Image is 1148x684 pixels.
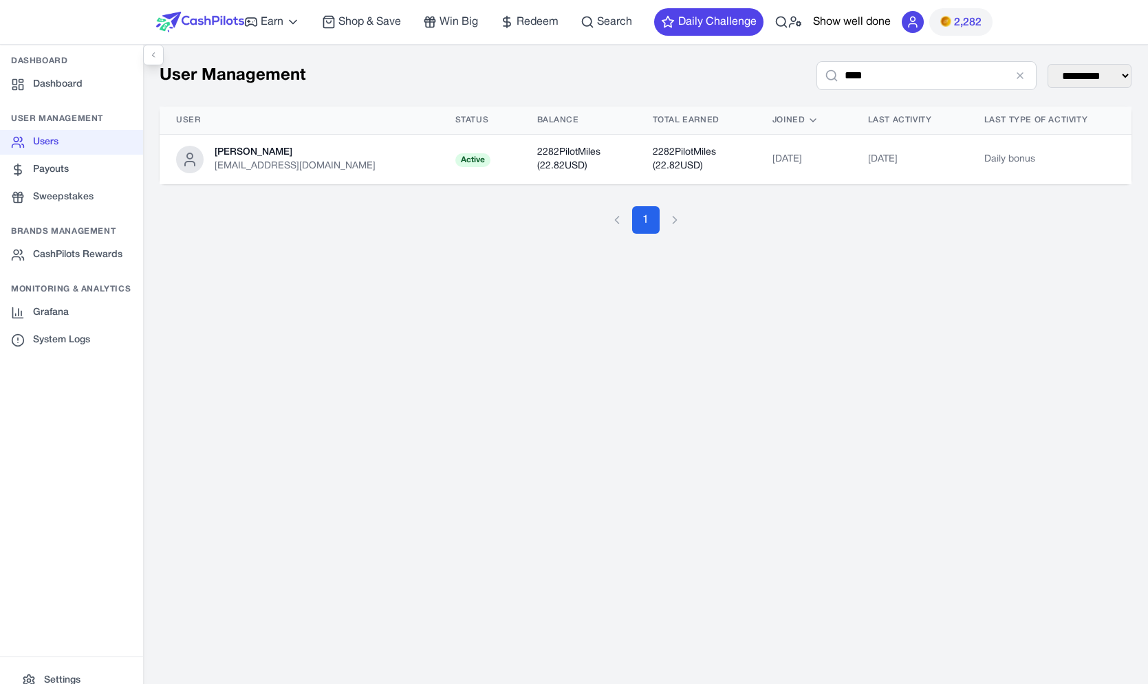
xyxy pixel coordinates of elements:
span: Balance [537,115,579,126]
button: Daily Challenge [654,8,763,36]
div: [EMAIL_ADDRESS][DOMAIN_NAME] [215,159,376,173]
h1: User Management [160,65,305,87]
td: [DATE] [852,135,968,185]
span: Win Big [440,14,478,30]
span: Joined [772,115,805,126]
td: [DATE] [756,135,852,185]
span: Redeem [517,14,559,30]
span: Shop & Save [338,14,401,30]
button: PMs2,282 [929,8,993,36]
span: Active [455,153,490,167]
td: 2282 PilotMiles ( 22.82 USD) [636,135,756,185]
span: Last Activity [868,115,932,126]
span: 2,282 [954,14,982,31]
button: Toggle sidebar [143,45,164,65]
button: Previous page [605,208,629,232]
a: Win Big [423,14,478,30]
a: Search [581,14,632,30]
a: Earn [244,14,300,30]
a: Shop & Save [322,14,401,30]
span: Last Type of Activity [984,115,1088,126]
span: Earn [261,14,283,30]
button: Focus search input [825,69,838,82]
span: Status [455,115,489,126]
img: CashPilots Logo [156,12,244,32]
div: [PERSON_NAME] [215,146,376,159]
td: Daily bonus [968,135,1131,185]
button: Next page [662,208,687,232]
button: Clear search [1015,69,1028,82]
a: Redeem [500,14,559,30]
button: 1 [632,206,660,234]
img: PMs [940,16,951,27]
span: User [176,115,200,126]
button: Show well done [813,14,891,30]
td: 2282 PilotMiles ( 22.82 USD) [521,135,636,185]
span: Total Earned [653,115,719,126]
span: Search [597,14,632,30]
